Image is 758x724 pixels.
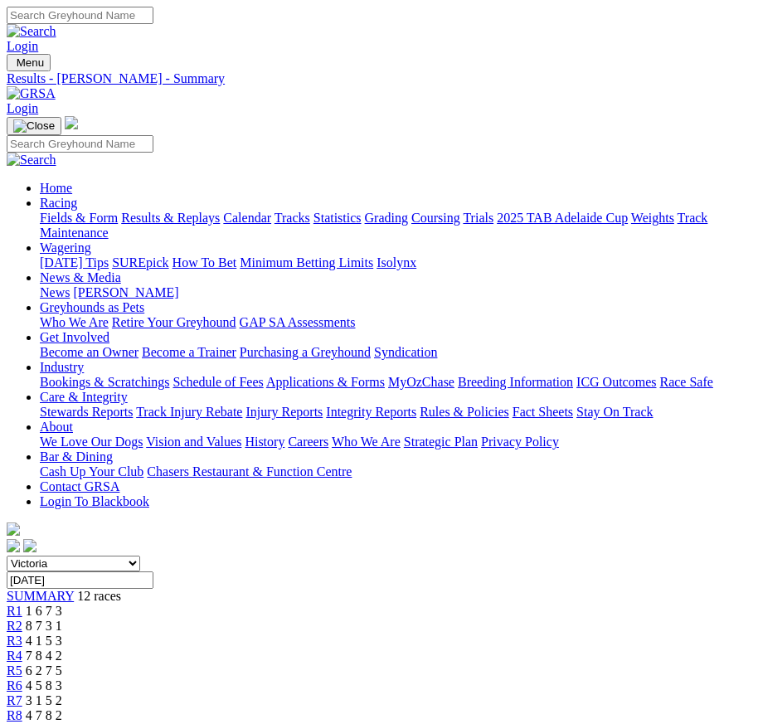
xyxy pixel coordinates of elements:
[7,522,20,536] img: logo-grsa-white.png
[40,285,70,299] a: News
[388,375,454,389] a: MyOzChase
[7,649,22,663] a: R4
[576,405,653,419] a: Stay On Track
[7,24,56,39] img: Search
[411,211,460,225] a: Coursing
[26,649,62,663] span: 7 8 4 2
[121,211,220,225] a: Results & Replays
[7,117,61,135] button: Toggle navigation
[40,330,109,344] a: Get Involved
[288,435,328,449] a: Careers
[7,708,22,722] a: R8
[40,196,77,210] a: Racing
[458,375,573,389] a: Breeding Information
[17,56,44,69] span: Menu
[497,211,628,225] a: 2025 TAB Adelaide Cup
[7,604,22,618] a: R1
[40,375,751,390] div: Industry
[513,405,573,419] a: Fact Sheets
[266,375,385,389] a: Applications & Forms
[7,619,22,633] a: R2
[7,678,22,692] a: R6
[365,211,408,225] a: Grading
[7,54,51,71] button: Toggle navigation
[7,539,20,552] img: facebook.svg
[26,619,62,633] span: 8 7 3 1
[40,435,143,449] a: We Love Our Dogs
[420,405,509,419] a: Rules & Policies
[7,693,22,707] a: R7
[7,71,751,86] a: Results - [PERSON_NAME] - Summary
[40,479,119,493] a: Contact GRSA
[7,571,153,589] input: Select date
[576,375,656,389] a: ICG Outcomes
[404,435,478,449] a: Strategic Plan
[65,116,78,129] img: logo-grsa-white.png
[40,300,144,314] a: Greyhounds as Pets
[223,211,271,225] a: Calendar
[40,420,73,434] a: About
[313,211,362,225] a: Statistics
[7,634,22,648] a: R3
[40,449,113,464] a: Bar & Dining
[631,211,674,225] a: Weights
[73,285,178,299] a: [PERSON_NAME]
[172,375,263,389] a: Schedule of Fees
[172,255,237,270] a: How To Bet
[374,345,437,359] a: Syndication
[40,255,109,270] a: [DATE] Tips
[481,435,559,449] a: Privacy Policy
[136,405,242,419] a: Track Injury Rebate
[7,39,38,53] a: Login
[40,405,751,420] div: Care & Integrity
[377,255,416,270] a: Isolynx
[40,255,751,270] div: Wagering
[40,464,751,479] div: Bar & Dining
[40,375,169,389] a: Bookings & Scratchings
[26,604,62,618] span: 1 6 7 3
[23,539,36,552] img: twitter.svg
[40,390,128,404] a: Care & Integrity
[7,86,56,101] img: GRSA
[40,211,707,240] a: Track Maintenance
[245,405,323,419] a: Injury Reports
[40,405,133,419] a: Stewards Reports
[275,211,310,225] a: Tracks
[77,589,121,603] span: 12 races
[40,315,751,330] div: Greyhounds as Pets
[7,101,38,115] a: Login
[40,241,91,255] a: Wagering
[40,345,751,360] div: Get Involved
[7,589,74,603] a: SUMMARY
[26,634,62,648] span: 4 1 5 3
[26,708,62,722] span: 4 7 8 2
[463,211,493,225] a: Trials
[245,435,284,449] a: History
[147,464,352,479] a: Chasers Restaurant & Function Centre
[7,663,22,678] a: R5
[40,285,751,300] div: News & Media
[332,435,401,449] a: Who We Are
[112,255,168,270] a: SUREpick
[40,435,751,449] div: About
[7,7,153,24] input: Search
[40,211,751,241] div: Racing
[146,435,241,449] a: Vision and Values
[240,345,371,359] a: Purchasing a Greyhound
[26,693,62,707] span: 3 1 5 2
[7,135,153,153] input: Search
[326,405,416,419] a: Integrity Reports
[40,345,138,359] a: Become an Owner
[40,360,84,374] a: Industry
[40,315,109,329] a: Who We Are
[26,678,62,692] span: 4 5 8 3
